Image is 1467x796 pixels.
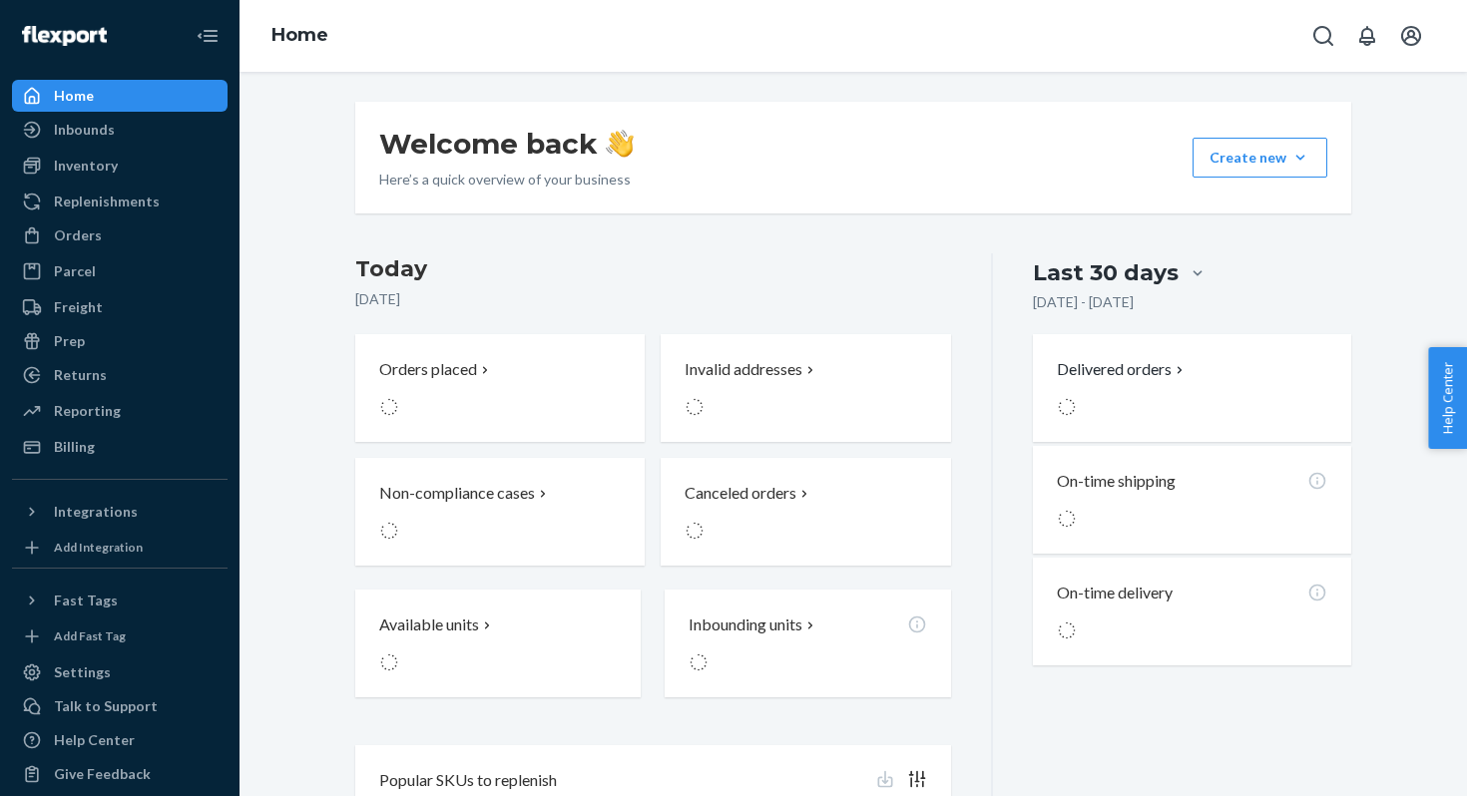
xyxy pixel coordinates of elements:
[689,613,802,636] p: Inbounding units
[685,482,796,505] p: Canceled orders
[606,130,634,158] img: hand-wave emoji
[1033,292,1134,312] p: [DATE] - [DATE]
[12,80,228,112] a: Home
[355,253,951,285] h3: Today
[188,16,228,56] button: Close Navigation
[12,186,228,217] a: Replenishments
[12,585,228,616] button: Fast Tags
[12,724,228,756] a: Help Center
[54,401,121,421] div: Reporting
[355,334,645,442] button: Orders placed
[661,458,950,566] button: Canceled orders
[379,170,634,190] p: Here’s a quick overview of your business
[54,192,160,211] div: Replenishments
[379,769,557,792] p: Popular SKUs to replenish
[12,219,228,251] a: Orders
[665,590,950,697] button: Inbounding units
[12,291,228,323] a: Freight
[1391,16,1431,56] button: Open account menu
[355,590,641,697] button: Available units
[54,365,107,385] div: Returns
[1033,257,1179,288] div: Last 30 days
[685,358,802,381] p: Invalid addresses
[1303,16,1343,56] button: Open Search Box
[661,334,950,442] button: Invalid addresses
[54,331,85,351] div: Prep
[54,502,138,522] div: Integrations
[12,496,228,528] button: Integrations
[54,627,126,644] div: Add Fast Tag
[54,591,118,610] div: Fast Tags
[379,613,479,636] p: Available units
[1057,470,1176,493] p: On-time shipping
[12,395,228,427] a: Reporting
[379,126,634,162] h1: Welcome back
[54,156,118,176] div: Inventory
[12,656,228,688] a: Settings
[12,150,228,182] a: Inventory
[12,758,228,790] button: Give Feedback
[54,297,103,317] div: Freight
[1193,138,1327,178] button: Create new
[54,225,102,245] div: Orders
[54,696,158,716] div: Talk to Support
[54,437,95,457] div: Billing
[54,662,111,682] div: Settings
[355,289,951,309] p: [DATE]
[271,24,328,46] a: Home
[22,26,107,46] img: Flexport logo
[54,764,151,784] div: Give Feedback
[54,539,143,556] div: Add Integration
[12,536,228,560] a: Add Integration
[12,114,228,146] a: Inbounds
[54,261,96,281] div: Parcel
[54,120,115,140] div: Inbounds
[12,690,228,722] a: Talk to Support
[379,358,477,381] p: Orders placed
[12,431,228,463] a: Billing
[255,7,344,65] ol: breadcrumbs
[12,359,228,391] a: Returns
[12,624,228,648] a: Add Fast Tag
[12,255,228,287] a: Parcel
[1057,582,1173,604] p: On-time delivery
[1347,16,1387,56] button: Open notifications
[355,458,645,566] button: Non-compliance cases
[379,482,535,505] p: Non-compliance cases
[1057,358,1188,381] button: Delivered orders
[54,730,135,750] div: Help Center
[1428,347,1467,449] button: Help Center
[12,325,228,357] a: Prep
[54,86,94,106] div: Home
